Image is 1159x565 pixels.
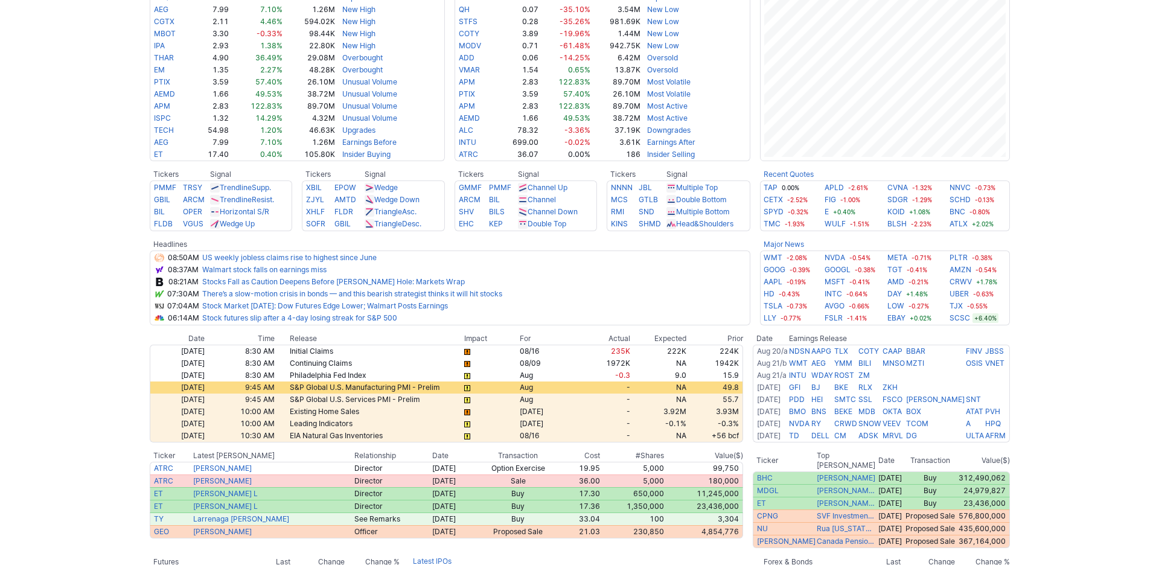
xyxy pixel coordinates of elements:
[183,195,205,204] a: ARCM
[558,77,590,86] span: 122.83%
[283,40,335,52] td: 22.80K
[283,88,335,100] td: 38.72M
[260,17,283,26] span: 4.46%
[528,219,566,228] a: Double Top
[647,113,688,123] a: Most Active
[834,371,854,380] a: ROST
[489,219,503,228] a: KEP
[764,276,782,288] a: AAPL
[906,346,925,356] a: BBAR
[591,88,641,100] td: 26.10M
[342,77,397,86] a: Unusual Volume
[202,289,502,298] a: There’s a slow-motion crisis in bonds — and this bearish strategist thinks it will hit stocks
[154,489,163,498] a: ET
[306,195,324,204] a: ZJYL
[497,64,539,76] td: 1.54
[497,28,539,40] td: 3.89
[591,40,641,52] td: 942.75K
[858,371,870,380] a: ZM
[306,219,325,228] a: SOFR
[834,431,846,440] a: CM
[883,419,901,428] a: VEEV
[220,195,252,204] span: Trendline
[764,312,776,324] a: LLY
[342,29,375,38] a: New High
[183,183,202,192] a: TRSY
[342,101,397,110] a: Unusual Volume
[811,395,823,404] a: HEI
[193,514,289,523] a: Larrenaga [PERSON_NAME]
[220,207,269,216] a: Horizontal S/R
[757,346,788,356] a: Aug 20/a
[459,195,481,204] a: ARCM
[154,527,169,536] a: GEO
[985,359,1004,368] a: VNET
[528,195,556,204] a: Channel
[834,346,848,356] a: TLX
[459,101,475,110] a: APM
[489,207,505,216] a: BILS
[306,207,325,216] a: XHLF
[811,346,831,356] a: AAPG
[334,195,356,204] a: AMTD
[560,17,590,26] span: -35.26%
[497,16,539,28] td: 0.28
[825,276,845,288] a: MSFT
[154,29,176,38] a: MBOT
[193,464,252,473] a: [PERSON_NAME]
[497,88,539,100] td: 3.59
[887,206,905,218] a: KOID
[154,150,163,159] a: ET
[950,312,970,324] a: SCSC
[764,194,783,206] a: CETX
[568,65,590,74] span: 0.65%
[647,65,678,74] a: Oversold
[193,76,229,88] td: 3.59
[342,138,397,147] a: Earnings Before
[257,29,283,38] span: -0.33%
[887,312,905,324] a: EBAY
[811,407,826,416] a: BNS
[647,89,691,98] a: Most Volatile
[757,486,779,495] a: MDGL
[950,252,968,264] a: PLTR
[825,288,842,300] a: INTC
[459,113,480,123] a: AEMD
[834,359,852,368] a: YMM
[497,4,539,16] td: 0.07
[193,489,258,498] a: [PERSON_NAME] L
[817,473,875,483] a: [PERSON_NAME]
[966,407,983,416] a: ATAT
[834,419,857,428] a: CRWD
[459,207,474,216] a: SHV
[883,395,902,404] a: FSCO
[459,65,480,74] a: VMAR
[676,219,733,228] a: Head&Shoulders
[817,511,875,521] a: SVF Investments (UK) Ltd
[647,138,695,147] a: Earnings After
[950,276,972,288] a: CRWV
[591,28,641,40] td: 1.44M
[883,407,902,416] a: OKTA
[950,300,963,312] a: TJX
[154,464,173,473] a: ATRC
[193,476,252,485] a: [PERSON_NAME]
[591,4,641,16] td: 3.54M
[220,195,274,204] a: TrendlineResist.
[220,219,255,228] a: Wedge Up
[611,195,628,204] a: MCS
[220,183,271,192] a: TrendlineSupp.
[306,183,322,192] a: XBIL
[858,407,875,416] a: MDB
[260,41,283,50] span: 1.38%
[811,359,826,368] a: AEG
[342,126,375,135] a: Upgrades
[489,183,511,192] a: PMMF
[764,170,814,179] a: Recent Quotes
[647,150,695,159] a: Insider Selling
[764,300,782,312] a: TSLA
[154,89,175,98] a: AEMD
[334,219,351,228] a: GBIL
[764,240,804,249] b: Major News
[154,183,176,192] a: PMMF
